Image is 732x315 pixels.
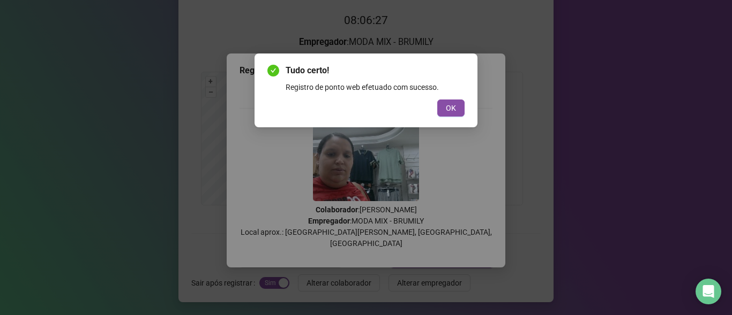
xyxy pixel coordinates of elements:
[267,65,279,76] span: check-circle
[446,102,456,114] span: OK
[437,99,465,117] button: OK
[286,64,465,77] span: Tudo certo!
[696,279,721,304] div: Open Intercom Messenger
[286,81,465,93] div: Registro de ponto web efetuado com sucesso.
